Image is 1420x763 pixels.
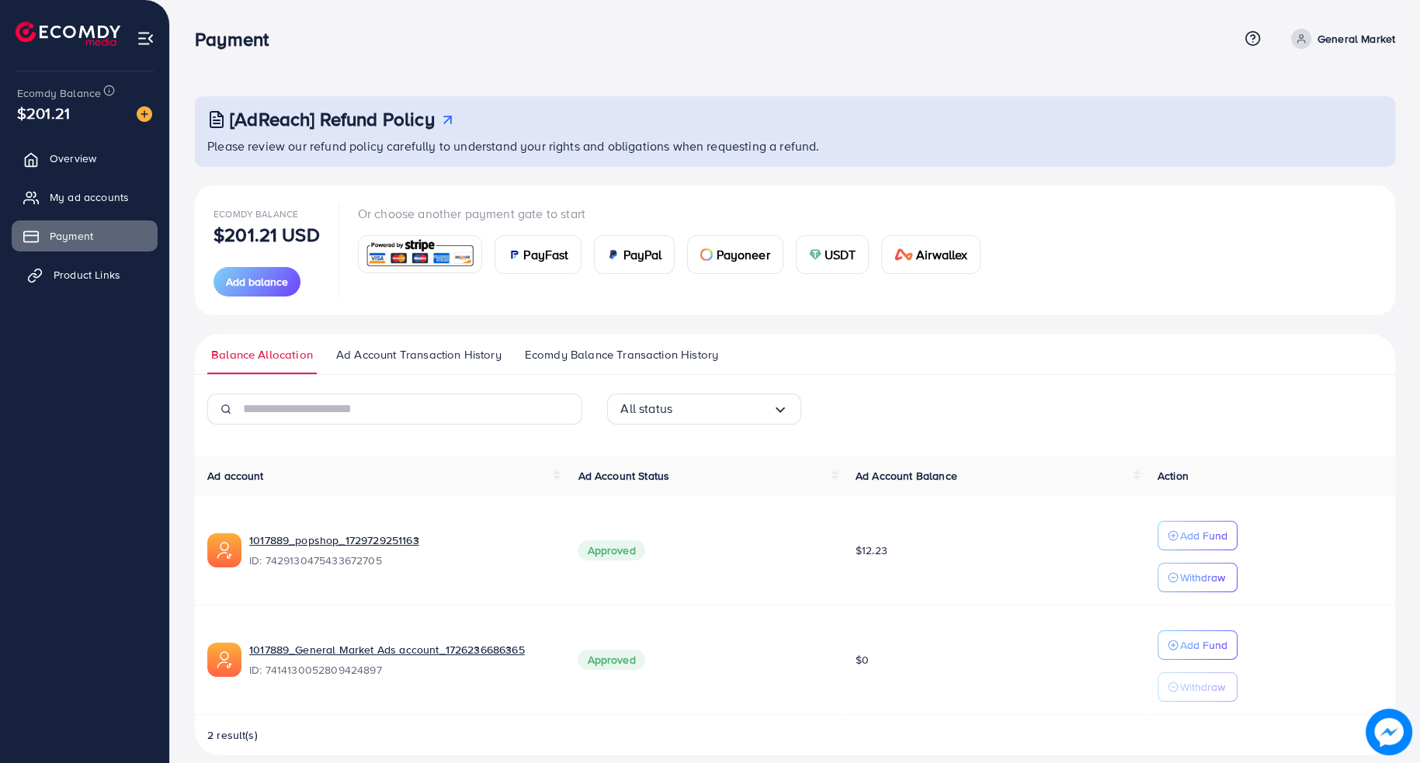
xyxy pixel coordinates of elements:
[137,106,152,122] img: image
[17,85,101,101] span: Ecomdy Balance
[607,248,620,261] img: card
[50,189,129,205] span: My ad accounts
[249,532,553,568] div: <span class='underline'>1017889_popshop_1729729251163</span></br>7429130475433672705
[607,394,801,425] div: Search for option
[1285,29,1395,49] a: General Market
[195,28,281,50] h3: Payment
[1318,29,1395,48] p: General Market
[1180,568,1225,587] p: Withdraw
[12,220,158,251] a: Payment
[207,468,264,484] span: Ad account
[525,346,718,363] span: Ecomdy Balance Transaction History
[249,642,553,657] a: 1017889_General Market Ads account_1726236686365
[856,543,887,558] span: $12.23
[856,652,869,668] span: $0
[825,245,856,264] span: USDT
[207,643,241,677] img: ic-ads-acc.e4c84228.svg
[336,346,502,363] span: Ad Account Transaction History
[894,248,913,261] img: card
[495,235,582,274] a: cardPayFast
[207,533,241,567] img: ic-ads-acc.e4c84228.svg
[578,540,644,560] span: Approved
[1180,678,1225,696] p: Withdraw
[623,245,661,264] span: PayPal
[1180,636,1227,654] p: Add Fund
[1158,563,1238,592] button: Withdraw
[578,468,669,484] span: Ad Account Status
[594,235,675,274] a: cardPayPal
[523,245,568,264] span: PayFast
[16,22,120,46] img: logo
[1158,521,1238,550] button: Add Fund
[700,248,713,261] img: card
[50,151,96,166] span: Overview
[249,553,553,568] span: ID: 7429130475433672705
[12,143,158,174] a: Overview
[796,235,870,274] a: cardUSDT
[916,245,967,264] span: Airwallex
[54,267,120,283] span: Product Links
[687,235,783,274] a: cardPayoneer
[249,532,553,548] a: 1017889_popshop_1729729251163
[1158,672,1238,702] button: Withdraw
[672,397,772,421] input: Search for option
[1158,468,1189,484] span: Action
[508,248,520,261] img: card
[12,259,158,290] a: Product Links
[1158,630,1238,660] button: Add Fund
[358,235,483,273] a: card
[363,238,477,271] img: card
[881,235,981,274] a: cardAirwallex
[214,207,298,220] span: Ecomdy Balance
[137,29,154,47] img: menu
[214,267,300,297] button: Add balance
[226,274,288,290] span: Add balance
[230,108,435,130] h3: [AdReach] Refund Policy
[856,468,957,484] span: Ad Account Balance
[249,642,553,678] div: <span class='underline'>1017889_General Market Ads account_1726236686365</span></br>7414130052809...
[809,248,821,261] img: card
[207,137,1386,155] p: Please review our refund policy carefully to understand your rights and obligations when requesti...
[17,102,70,124] span: $201.21
[1180,526,1227,545] p: Add Fund
[50,228,93,244] span: Payment
[249,662,553,678] span: ID: 7414130052809424897
[211,346,313,363] span: Balance Allocation
[358,204,994,223] p: Or choose another payment gate to start
[578,650,644,670] span: Approved
[12,182,158,213] a: My ad accounts
[716,245,769,264] span: Payoneer
[214,225,320,244] p: $201.21 USD
[1366,709,1412,755] img: image
[207,727,258,743] span: 2 result(s)
[620,397,672,421] span: All status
